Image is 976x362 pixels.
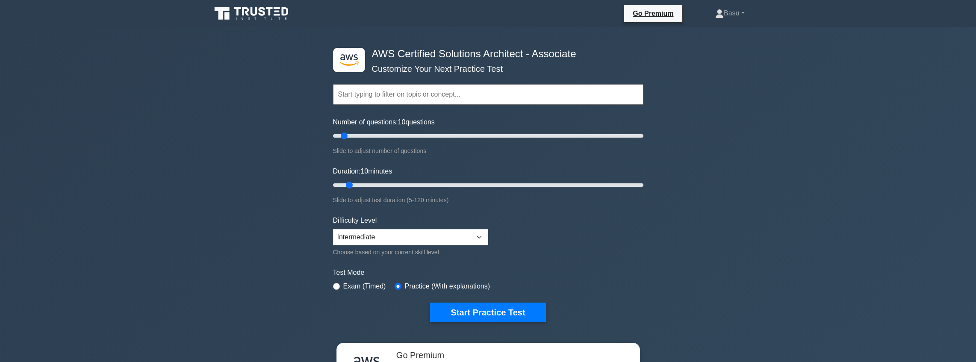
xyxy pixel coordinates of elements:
button: Start Practice Test [430,303,545,322]
label: Number of questions: questions [333,117,435,127]
div: Choose based on your current skill level [333,247,488,257]
div: Slide to adjust test duration (5-120 minutes) [333,195,643,205]
h4: AWS Certified Solutions Architect - Associate [369,48,602,60]
label: Duration: minutes [333,166,392,177]
span: 10 [360,168,368,175]
span: 10 [398,118,406,126]
label: Test Mode [333,268,643,278]
label: Difficulty Level [333,215,377,226]
a: Go Premium [628,8,678,19]
label: Practice (With explanations) [405,281,490,291]
a: Basu [695,5,765,22]
input: Start typing to filter on topic or concept... [333,84,643,105]
div: Slide to adjust number of questions [333,146,643,156]
label: Exam (Timed) [343,281,386,291]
